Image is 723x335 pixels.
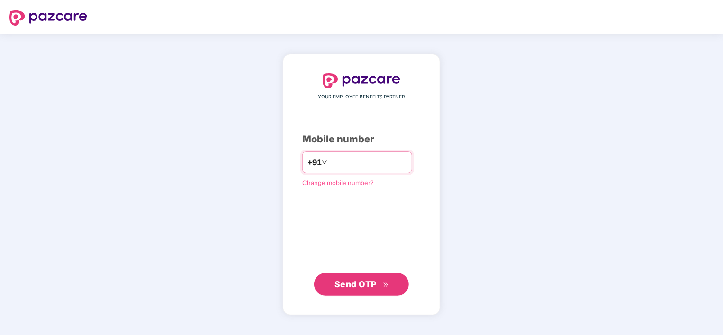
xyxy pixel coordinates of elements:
[323,73,400,88] img: logo
[314,273,409,296] button: Send OTPdouble-right
[334,279,377,289] span: Send OTP
[318,93,405,101] span: YOUR EMPLOYEE BENEFITS PARTNER
[9,10,87,26] img: logo
[383,282,389,288] span: double-right
[302,179,374,186] a: Change mobile number?
[302,132,421,147] div: Mobile number
[307,157,322,168] span: +91
[322,159,327,165] span: down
